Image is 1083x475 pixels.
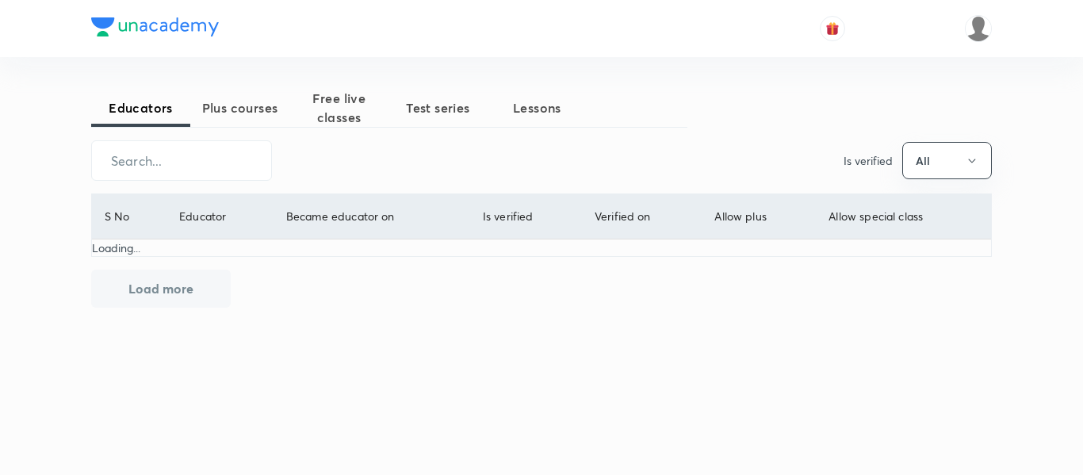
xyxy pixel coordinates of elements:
[488,98,587,117] span: Lessons
[92,239,991,256] p: Loading...
[273,194,469,239] th: Became educator on
[190,98,289,117] span: Plus courses
[825,21,840,36] img: avatar
[166,194,274,239] th: Educator
[581,194,701,239] th: Verified on
[388,98,488,117] span: Test series
[92,194,166,239] th: S No
[91,270,231,308] button: Load more
[91,17,219,36] img: Company Logo
[469,194,581,239] th: Is verified
[92,140,271,181] input: Search...
[702,194,816,239] th: Allow plus
[91,98,190,117] span: Educators
[902,142,992,179] button: All
[844,152,893,169] p: Is verified
[289,89,388,127] span: Free live classes
[820,16,845,41] button: avatar
[816,194,991,239] th: Allow special class
[965,15,992,42] img: nikita patil
[91,17,219,40] a: Company Logo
